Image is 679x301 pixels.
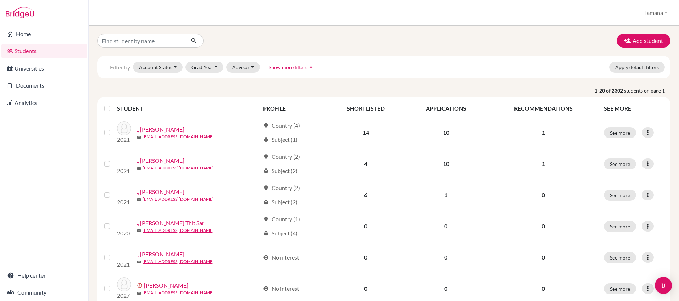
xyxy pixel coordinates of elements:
[263,199,269,205] span: local_library
[117,100,259,117] th: STUDENT
[183,257,187,262] span: mail
[180,219,247,227] a: ., [PERSON_NAME] Thit Sar
[117,164,179,173] p: 2021
[143,134,214,140] a: [EMAIL_ADDRESS][DOMAIN_NAME]
[263,167,297,175] div: Subject (2)
[263,62,321,73] button: Show more filtersarrow_drop_up
[327,242,405,268] td: 0
[117,247,177,255] img: ., Raphael Avery Ngooi
[263,184,300,192] div: Country (2)
[137,125,184,134] a: ., [PERSON_NAME]
[604,127,636,138] button: See more
[327,179,405,211] td: 6
[184,154,232,163] a: ., [PERSON_NAME]
[491,251,595,259] p: 0
[491,222,595,230] p: 0
[1,268,87,283] a: Help center
[1,27,87,41] a: Home
[405,211,487,242] td: 0
[405,242,487,268] td: 0
[263,154,269,160] span: location_on
[624,87,670,94] span: students on page 1
[263,168,269,174] span: local_library
[307,63,315,71] i: arrow_drop_up
[180,229,184,233] span: mail
[263,252,269,258] span: account_circle
[186,227,257,234] a: [EMAIL_ADDRESS][DOMAIN_NAME]
[179,197,183,202] span: mail
[327,100,405,117] th: SHORTLISTED
[117,286,131,295] p: 2027
[117,187,173,195] img: ., Mohammed Junaid
[263,229,297,238] div: Subject (4)
[117,227,174,235] p: 2020
[491,279,595,288] p: 0
[263,185,269,191] span: location_on
[117,121,131,135] img: ., Aditya Harish
[327,117,405,148] td: 14
[617,34,670,48] button: Add student
[655,277,672,294] div: Open Intercom Messenger
[604,221,636,232] button: See more
[263,279,299,288] div: No interest
[117,135,131,144] p: 2021
[604,278,636,289] button: See more
[491,191,595,199] p: 0
[263,135,297,144] div: Subject (1)
[405,100,487,117] th: APPLICATIONS
[117,272,131,286] img: ABITBOL, Max
[179,188,226,196] a: ., [PERSON_NAME]
[6,7,34,18] img: Bridge-U
[263,123,269,128] span: location_on
[263,121,300,130] div: Country (4)
[117,218,174,227] img: ., Nang Khine Thit Sar
[604,249,636,260] button: See more
[184,196,256,202] a: [EMAIL_ADDRESS][DOMAIN_NAME]
[137,278,144,283] span: error_outline
[263,137,269,143] span: local_library
[263,281,269,286] span: account_circle
[185,62,224,73] button: Grad Year
[188,256,260,262] a: [EMAIL_ADDRESS][DOMAIN_NAME]
[405,148,487,179] td: 10
[110,64,130,71] span: Filter by
[1,61,87,76] a: Universities
[1,96,87,110] a: Analytics
[103,64,108,70] i: filter_list
[186,167,257,173] a: [EMAIL_ADDRESS][DOMAIN_NAME]
[405,179,487,211] td: 1
[1,44,87,58] a: Students
[1,78,87,93] a: Documents
[263,198,297,206] div: Subject (2)
[491,128,595,137] p: 1
[259,100,327,117] th: PROFILE
[117,156,179,164] img: ., Azaan Bin Abdul Raof
[263,152,300,161] div: Country (2)
[143,285,214,291] a: [EMAIL_ADDRESS][DOMAIN_NAME]
[327,268,405,299] td: 0
[641,6,670,19] button: Tamana
[117,195,173,204] p: 2021
[327,211,405,242] td: 0
[491,160,595,168] p: 1
[226,62,260,73] button: Advisor
[600,100,668,117] th: SEE MORE
[97,34,185,48] input: Find student by name...
[263,251,299,259] div: No interest
[263,216,269,222] span: location_on
[405,117,487,148] td: 10
[263,215,300,223] div: Country (1)
[183,247,230,256] a: ., [PERSON_NAME]
[137,135,141,139] span: mail
[133,62,183,73] button: Account Status
[184,163,189,167] span: mail
[263,230,269,236] span: local_library
[405,268,487,299] td: 0
[604,158,636,169] button: See more
[487,100,600,117] th: RECOMMENDATIONS
[269,64,307,70] span: Show more filters
[1,285,87,300] a: Community
[117,255,177,264] p: 2021
[327,148,405,179] td: 4
[604,190,636,201] button: See more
